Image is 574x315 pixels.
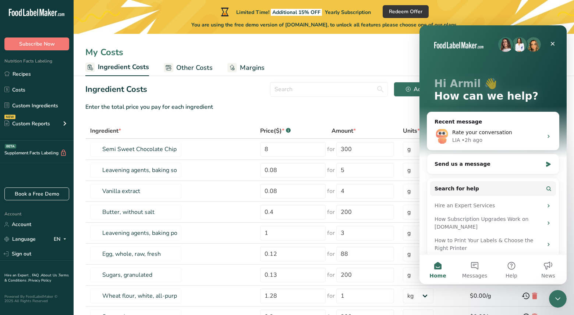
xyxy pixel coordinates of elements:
[325,9,371,16] span: Yearly Subscription
[176,63,213,73] span: Other Costs
[227,60,265,76] a: Margins
[4,187,69,200] a: Book a Free Demo
[389,8,422,15] span: Redeem Offer
[419,25,567,284] iframe: Intercom live chat
[332,126,356,135] div: Amount
[327,250,335,258] span: for
[85,83,147,96] h2: Ingredient Costs
[4,120,50,128] div: Custom Reports
[19,40,55,48] span: Subscribe Now
[4,294,69,303] div: Powered By FoodLabelMaker © 2025 All Rights Reserved
[403,126,420,135] div: Units
[327,208,335,216] span: for
[444,21,457,28] span: plans
[394,82,494,97] button: Add New Ingredient Cost
[4,233,36,246] a: Language
[4,273,69,283] a: Terms & Conditions .
[5,144,16,148] div: BETA
[383,5,429,18] button: Redeem Offer
[327,291,335,300] span: for
[327,229,335,237] span: for
[327,145,335,154] span: for
[32,273,41,278] a: FAQ .
[28,278,51,283] a: Privacy Policy
[240,63,265,73] span: Margins
[85,59,149,76] a: Ingredient Costs
[41,273,59,278] a: About Us .
[270,82,388,97] input: Search
[4,37,69,50] button: Subscribe Now
[327,166,335,175] span: for
[271,9,322,16] span: Additional 15% OFF
[74,46,574,59] div: My Costs
[90,126,121,135] div: Ingredient
[54,235,69,244] div: EN
[164,60,213,76] a: Other Costs
[4,273,31,278] a: Hire an Expert .
[465,286,517,307] td: $0.00/g
[98,62,149,72] span: Ingredient Costs
[219,7,371,16] div: Limited Time!
[327,187,335,196] span: for
[406,85,482,94] div: Add New Ingredient Cost
[260,126,291,135] div: Price($)
[191,21,457,29] span: You are using the free demo version of [DOMAIN_NAME], to unlock all features please choose one of...
[327,271,335,279] span: for
[4,115,15,119] div: NEW
[85,103,562,111] div: Enter the total price you pay for each ingredient
[549,290,567,308] iframe: Intercom live chat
